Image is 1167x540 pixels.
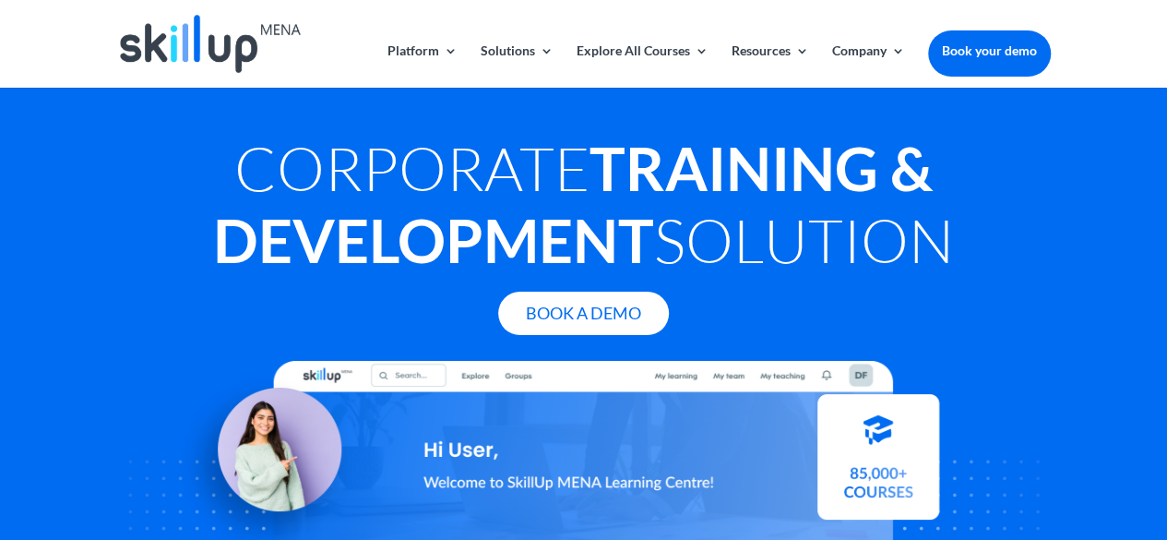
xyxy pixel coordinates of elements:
[498,292,669,335] a: Book A Demo
[577,44,709,88] a: Explore All Courses
[117,132,1051,285] h1: Corporate Solution
[120,15,301,73] img: Skillup Mena
[732,44,809,88] a: Resources
[817,402,939,527] img: Courses library - SkillUp MENA
[832,44,905,88] a: Company
[928,30,1051,71] a: Book your demo
[481,44,554,88] a: Solutions
[860,341,1167,540] iframe: Chat Widget
[213,132,933,276] strong: Training & Development
[387,44,458,88] a: Platform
